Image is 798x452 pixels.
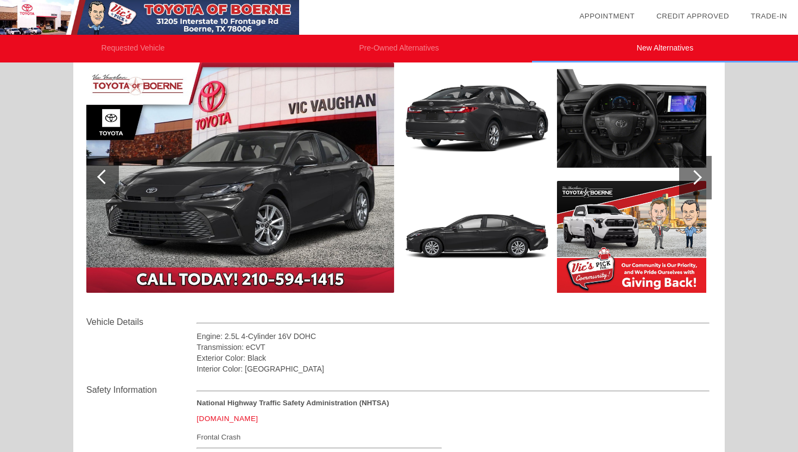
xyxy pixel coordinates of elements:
[532,35,798,62] li: New Alternatives
[656,12,729,20] a: Credit Approved
[86,384,197,397] div: Safety Information
[197,415,258,423] a: [DOMAIN_NAME]
[557,181,706,293] img: image.aspx
[197,353,710,363] div: Exterior Color: Black
[557,62,706,174] img: image.aspx
[579,12,635,20] a: Appointment
[402,181,552,293] img: image.aspx
[751,12,787,20] a: Trade-In
[197,331,710,342] div: Engine: 2.5L 4-Cylinder 16V DOHC
[197,399,389,407] strong: National Highway Traffic Safety Administration (NHTSA)
[197,342,710,353] div: Transmission: eCVT
[266,35,532,62] li: Pre-Owned Alternatives
[86,62,394,293] img: image.aspx
[86,316,197,329] div: Vehicle Details
[197,430,441,444] div: Frontal Crash
[402,62,552,174] img: image.aspx
[197,363,710,374] div: Interior Color: [GEOGRAPHIC_DATA]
